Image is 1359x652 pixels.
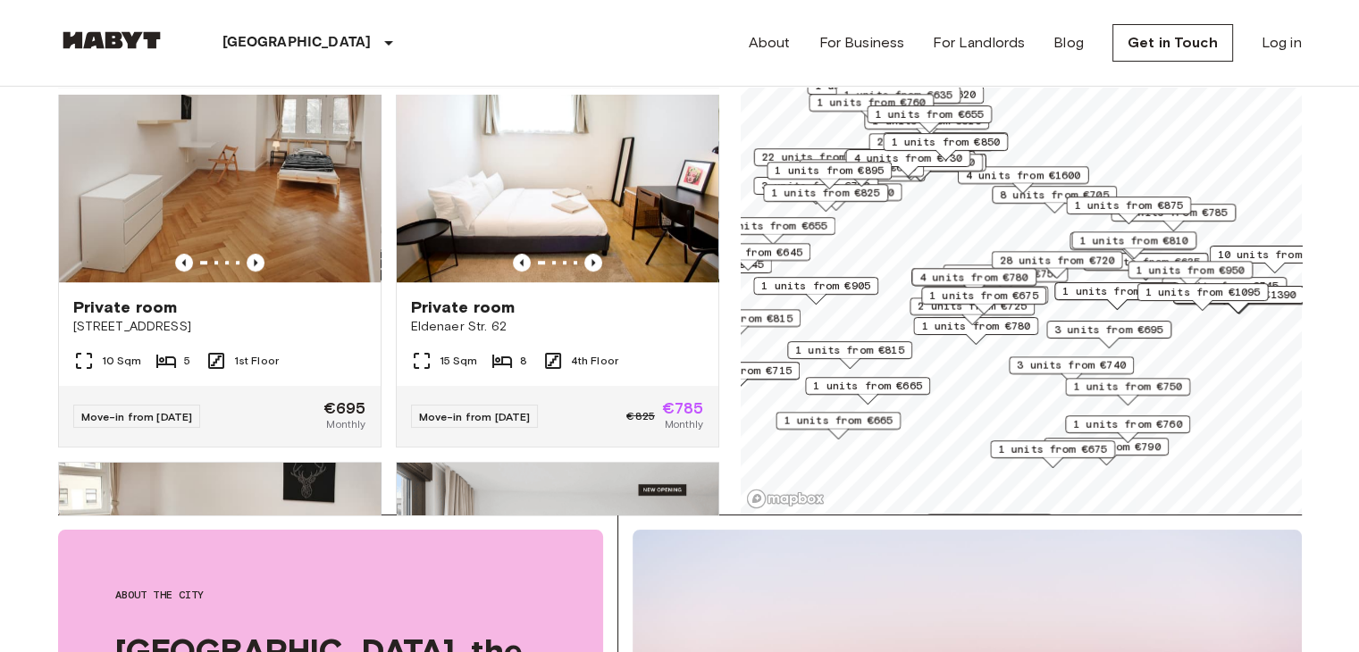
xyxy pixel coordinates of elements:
[1053,32,1084,54] a: Blog
[411,318,704,336] span: Eldenaer Str. 62
[397,68,718,282] img: Marketing picture of unit DE-01-012-001-04H
[778,184,893,200] span: 1 units from €1200
[684,310,793,326] span: 1 units from €815
[1062,283,1171,299] span: 1 units from €685
[1074,197,1183,213] span: 1 units from €875
[817,95,926,111] span: 1 units from €760
[184,353,190,369] span: 5
[805,377,930,405] div: Map marker
[933,32,1025,54] a: For Landlords
[951,265,1060,281] span: 3 units from €755
[999,252,1114,268] span: 28 units from €720
[675,309,801,337] div: Map marker
[1180,287,1296,303] span: 1 units from €1390
[809,94,934,121] div: Map marker
[787,341,912,369] div: Map marker
[998,441,1107,457] span: 1 units from €675
[753,148,885,176] div: Map marker
[675,362,800,389] div: Map marker
[1079,232,1188,248] span: 1 units from €810
[776,412,901,439] div: Map marker
[929,288,1038,304] span: 1 units from €675
[770,183,902,211] div: Map marker
[927,514,1052,541] div: Map marker
[921,318,1030,334] span: 1 units from €780
[913,317,1038,345] div: Map marker
[746,489,825,509] a: Mapbox logo
[991,251,1122,279] div: Map marker
[1044,438,1169,465] div: Map marker
[1054,282,1179,310] div: Map marker
[73,318,366,336] span: [STREET_ADDRESS]
[918,298,1027,314] span: 2 units from €725
[875,106,984,122] span: 1 units from €655
[1162,277,1287,305] div: Map marker
[662,400,704,416] span: €785
[115,587,546,603] span: About the city
[965,167,1080,183] span: 4 units from €1600
[919,269,1028,285] span: 4 units from €780
[767,162,892,189] div: Map marker
[1136,262,1245,278] span: 1 units from €950
[1009,356,1134,384] div: Map marker
[771,185,880,201] span: 1 units from €825
[795,342,904,358] span: 1 units from €815
[990,440,1115,468] div: Map marker
[761,178,870,194] span: 3 units from €790
[868,133,994,161] div: Map marker
[1065,378,1190,405] div: Map marker
[843,151,975,179] div: Map marker
[1066,196,1191,224] div: Map marker
[911,268,1036,296] div: Map marker
[1128,261,1253,288] div: Map marker
[1017,357,1126,373] span: 3 units from €740
[571,353,618,369] span: 4th Floor
[247,254,264,272] button: Previous image
[685,243,810,271] div: Map marker
[323,400,366,416] span: €695
[419,410,531,423] span: Move-in from [DATE]
[761,149,877,165] span: 22 units from €665
[813,378,922,394] span: 1 units from €665
[843,87,952,103] span: 1 units from €635
[1209,246,1340,273] div: Map marker
[411,297,516,318] span: Private room
[835,86,961,113] div: Map marker
[867,105,992,133] div: Map marker
[763,184,888,212] div: Map marker
[1217,247,1332,263] span: 10 units from €645
[58,67,382,447] a: Marketing picture of unit DE-01-246-02MPrevious imagePrevious imagePrivate room[STREET_ADDRESS]10...
[799,159,924,187] div: Map marker
[1091,254,1200,270] span: 3 units from €635
[858,154,983,181] div: Map marker
[784,413,893,429] span: 1 units from €665
[807,77,932,104] div: Map marker
[175,254,193,272] button: Previous image
[859,86,984,113] div: Map marker
[866,155,975,171] span: 3 units from €740
[1145,284,1260,300] span: 1 units from €1095
[1073,416,1182,432] span: 1 units from €760
[1065,415,1190,443] div: Map marker
[753,177,878,205] div: Map marker
[891,134,1000,150] span: 1 units from €850
[59,68,381,282] img: Marketing picture of unit DE-01-246-02M
[845,149,970,177] div: Map marker
[775,163,884,179] span: 1 units from €895
[234,353,279,369] span: 1st Floor
[943,264,1068,292] div: Map marker
[664,416,703,432] span: Monthly
[81,410,193,423] span: Move-in from [DATE]
[1137,283,1268,311] div: Map marker
[102,353,142,369] span: 10 Sqm
[1070,232,1195,260] div: Map marker
[1052,439,1161,455] span: 1 units from €790
[910,297,1035,325] div: Map marker
[73,297,178,318] span: Private room
[761,278,870,294] span: 1 units from €905
[818,32,904,54] a: For Business
[1170,278,1279,294] span: 4 units from €745
[58,31,165,49] img: Habyt
[513,254,531,272] button: Previous image
[718,218,827,234] span: 3 units from €655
